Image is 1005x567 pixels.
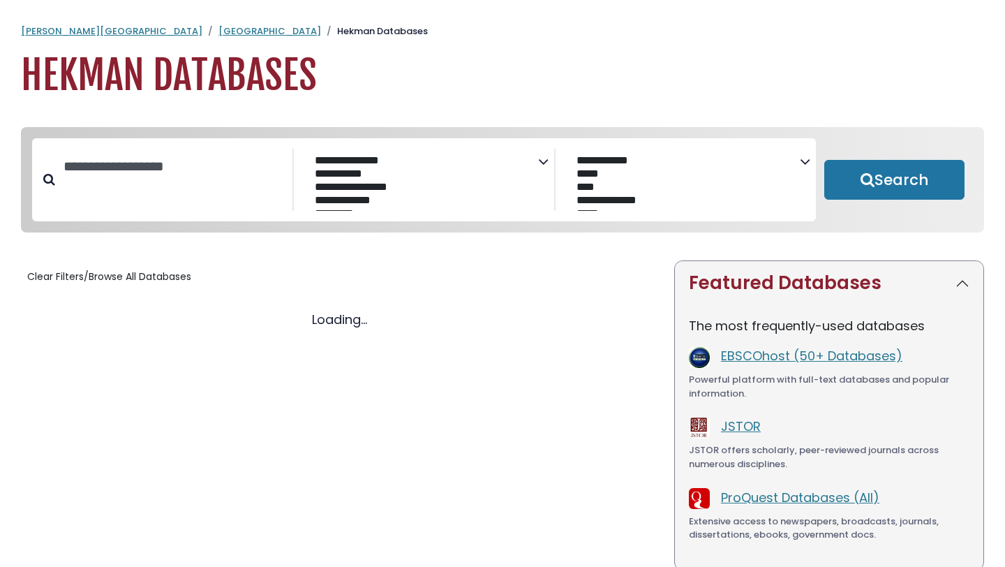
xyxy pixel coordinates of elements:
[21,52,984,99] h1: Hekman Databases
[21,266,198,288] button: Clear Filters/Browse All Databases
[689,515,969,542] div: Extensive access to newspapers, broadcasts, journals, dissertations, ebooks, government docs.
[21,127,984,233] nav: Search filters
[567,151,800,211] select: Database Vendors Filter
[675,261,983,305] button: Featured Databases
[689,443,969,471] div: JSTOR offers scholarly, peer-reviewed journals across numerous disciplines.
[689,316,969,335] p: The most frequently-used databases
[305,151,538,211] select: Database Subject Filter
[721,418,761,435] a: JSTOR
[721,347,902,364] a: EBSCOhost (50+ Databases)
[721,489,879,506] a: ProQuest Databases (All)
[21,24,984,38] nav: breadcrumb
[21,24,202,38] a: [PERSON_NAME][GEOGRAPHIC_DATA]
[321,24,428,38] li: Hekman Databases
[824,160,965,200] button: Submit for Search Results
[21,310,657,329] div: Loading...
[689,373,969,400] div: Powerful platform with full-text databases and popular information.
[218,24,321,38] a: [GEOGRAPHIC_DATA]
[55,155,292,178] input: Search database by title or keyword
